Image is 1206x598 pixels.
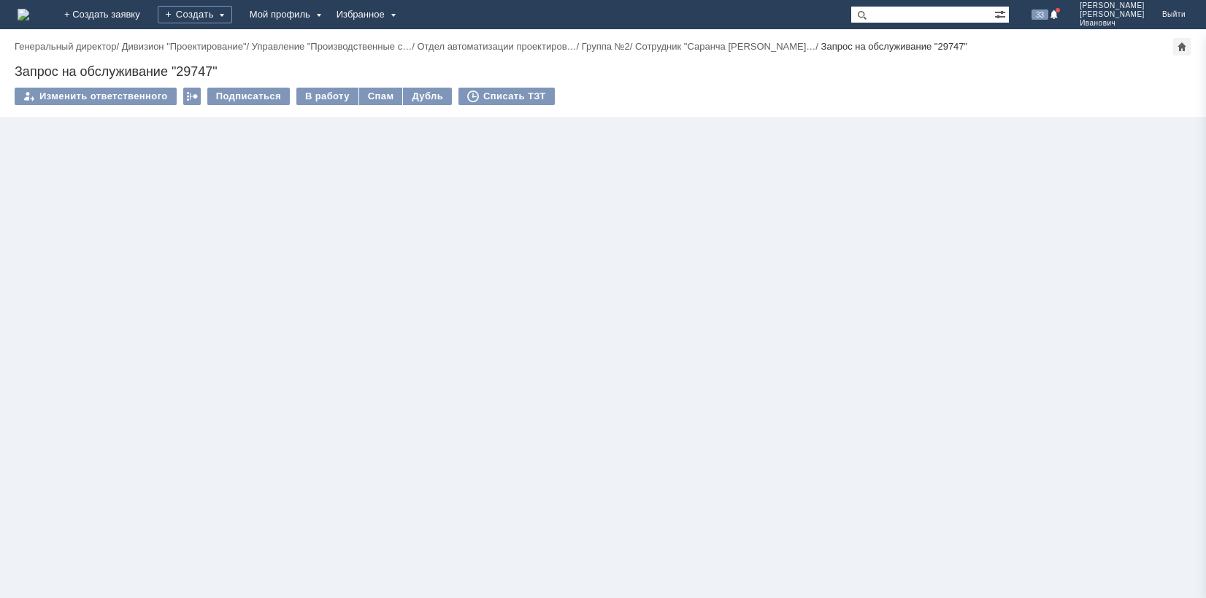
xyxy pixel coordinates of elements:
[252,41,412,52] a: Управление "Производственные с…
[158,6,232,23] div: Создать
[122,41,252,52] div: /
[15,64,1191,79] div: Запрос на обслуживание "29747"
[635,41,821,52] div: /
[635,41,815,52] a: Сотрудник "Саранча [PERSON_NAME]…
[18,9,29,20] img: logo
[417,41,576,52] a: Отдел автоматизации проектиров…
[15,41,122,52] div: /
[582,41,635,52] div: /
[994,7,1009,20] span: Расширенный поиск
[821,41,968,52] div: Запрос на обслуживание "29747"
[122,41,247,52] a: Дивизион "Проектирование"
[1032,9,1048,20] span: 33
[15,41,116,52] a: Генеральный директор
[18,9,29,20] a: Перейти на домашнюю страницу
[1080,19,1145,28] span: Иванович
[417,41,581,52] div: /
[183,88,201,105] div: Работа с массовостью
[1080,1,1145,10] span: [PERSON_NAME]
[582,41,630,52] a: Группа №2
[252,41,418,52] div: /
[1080,10,1145,19] span: [PERSON_NAME]
[1173,38,1191,55] div: Сделать домашней страницей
